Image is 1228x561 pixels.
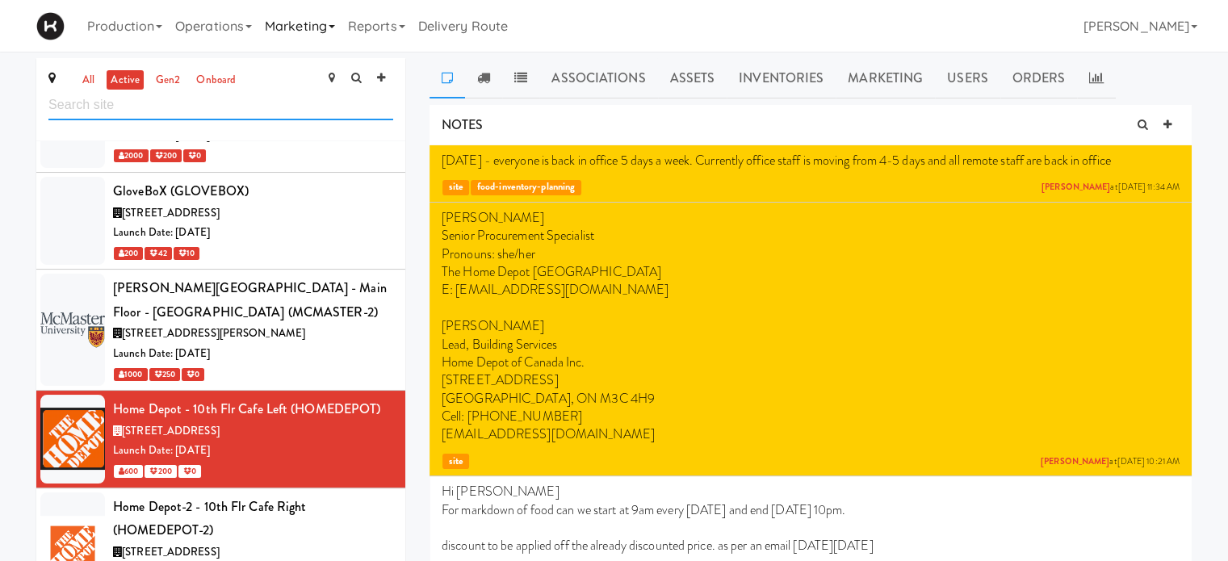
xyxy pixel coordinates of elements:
[113,276,393,324] div: [PERSON_NAME][GEOGRAPHIC_DATA] - Main Floor - [GEOGRAPHIC_DATA] (MCMASTER-2)
[114,368,148,381] span: 1000
[113,344,393,364] div: Launch Date: [DATE]
[113,179,393,203] div: GloveBoX (GLOVEBOX)
[174,247,199,260] span: 10
[442,336,1180,354] p: Lead, Building Services
[442,152,1180,170] p: [DATE] - everyone is back in office 5 days a week. Currently office staff is moving from 4-5 days...
[442,180,469,195] span: site
[1041,456,1180,468] span: at [DATE] 10:21 AM
[36,391,405,488] li: Home Depot - 10th Flr Cafe Left (HOMEDEPOT)[STREET_ADDRESS]Launch Date: [DATE] 600 200 0
[442,227,1180,245] p: Senior Procurement Specialist
[442,317,1180,335] p: [PERSON_NAME]
[442,390,1180,408] p: [GEOGRAPHIC_DATA], ON M3C 4H9
[36,173,405,270] li: GloveBoX (GLOVEBOX)[STREET_ADDRESS]Launch Date: [DATE] 200 42 10
[150,149,182,162] span: 200
[442,371,1180,389] p: [STREET_ADDRESS]
[182,368,204,381] span: 0
[1041,181,1110,193] a: [PERSON_NAME]
[539,58,657,98] a: Associations
[442,425,1180,443] p: [EMAIL_ADDRESS][DOMAIN_NAME]
[442,501,1180,519] p: For markdown of food can we start at 9am every [DATE] and end [DATE] 10pm.
[1041,455,1109,467] a: [PERSON_NAME]
[836,58,935,98] a: Marketing
[658,58,727,98] a: Assets
[113,397,393,421] div: Home Depot - 10th Flr Cafe Left (HOMEDEPOT)
[935,58,1000,98] a: Users
[122,423,220,438] span: [STREET_ADDRESS]
[152,70,184,90] a: gen2
[122,325,305,341] span: [STREET_ADDRESS][PERSON_NAME]
[1000,58,1078,98] a: Orders
[122,544,220,559] span: [STREET_ADDRESS]
[192,70,240,90] a: onboard
[145,247,171,260] span: 42
[36,12,65,40] img: Micromart
[113,223,393,243] div: Launch Date: [DATE]
[114,465,143,478] span: 600
[727,58,836,98] a: Inventories
[471,180,580,195] span: food-inventory-planning
[113,441,393,461] div: Launch Date: [DATE]
[78,70,98,90] a: all
[122,205,220,220] span: [STREET_ADDRESS]
[442,408,1180,425] p: Cell: [PHONE_NUMBER]
[1041,182,1180,194] span: at [DATE] 11:34 AM
[114,149,149,162] span: 2000
[149,368,180,381] span: 250
[442,537,1180,555] p: discount to be applied off the already discounted price. as per an email [DATE][DATE]
[36,270,405,391] li: [PERSON_NAME][GEOGRAPHIC_DATA] - Main Floor - [GEOGRAPHIC_DATA] (MCMASTER-2)[STREET_ADDRESS][PERS...
[183,149,206,162] span: 0
[442,209,1180,227] p: [PERSON_NAME]
[442,281,1180,299] p: E: [EMAIL_ADDRESS][DOMAIN_NAME]
[442,483,1180,500] p: Hi [PERSON_NAME]
[442,115,484,134] span: NOTES
[113,495,393,542] div: Home Depot-2 - 10th Flr Cafe Right (HOMEDEPOT-2)
[442,454,469,469] span: site
[442,245,1180,263] p: Pronouns: she/her
[107,70,144,90] a: active
[442,354,1180,371] p: Home Depot of Canada Inc.
[48,90,393,120] input: Search site
[145,465,176,478] span: 200
[114,247,143,260] span: 200
[178,465,201,478] span: 0
[442,263,1180,281] p: The Home Depot [GEOGRAPHIC_DATA]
